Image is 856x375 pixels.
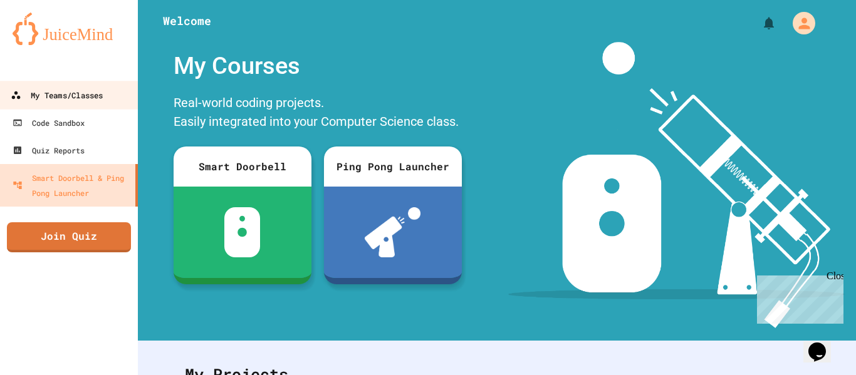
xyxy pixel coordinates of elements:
div: My Courses [167,42,468,90]
div: Chat with us now!Close [5,5,86,80]
div: Quiz Reports [13,143,85,158]
a: Join Quiz [7,222,131,252]
div: Smart Doorbell [174,146,311,187]
div: My Account [780,9,818,38]
img: logo-orange.svg [13,13,125,45]
div: Ping Pong Launcher [324,146,462,187]
div: My Teams/Classes [11,88,103,103]
div: Smart Doorbell & Ping Pong Launcher [13,170,130,200]
img: sdb-white.svg [224,207,260,257]
iframe: chat widget [752,270,843,324]
iframe: chat widget [803,325,843,362]
div: Code Sandbox [13,115,85,130]
img: banner-image-my-projects.png [508,42,844,328]
div: My Notifications [738,13,780,34]
img: ppl-with-ball.png [365,207,420,257]
div: Real-world coding projects. Easily integrated into your Computer Science class. [167,90,468,137]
